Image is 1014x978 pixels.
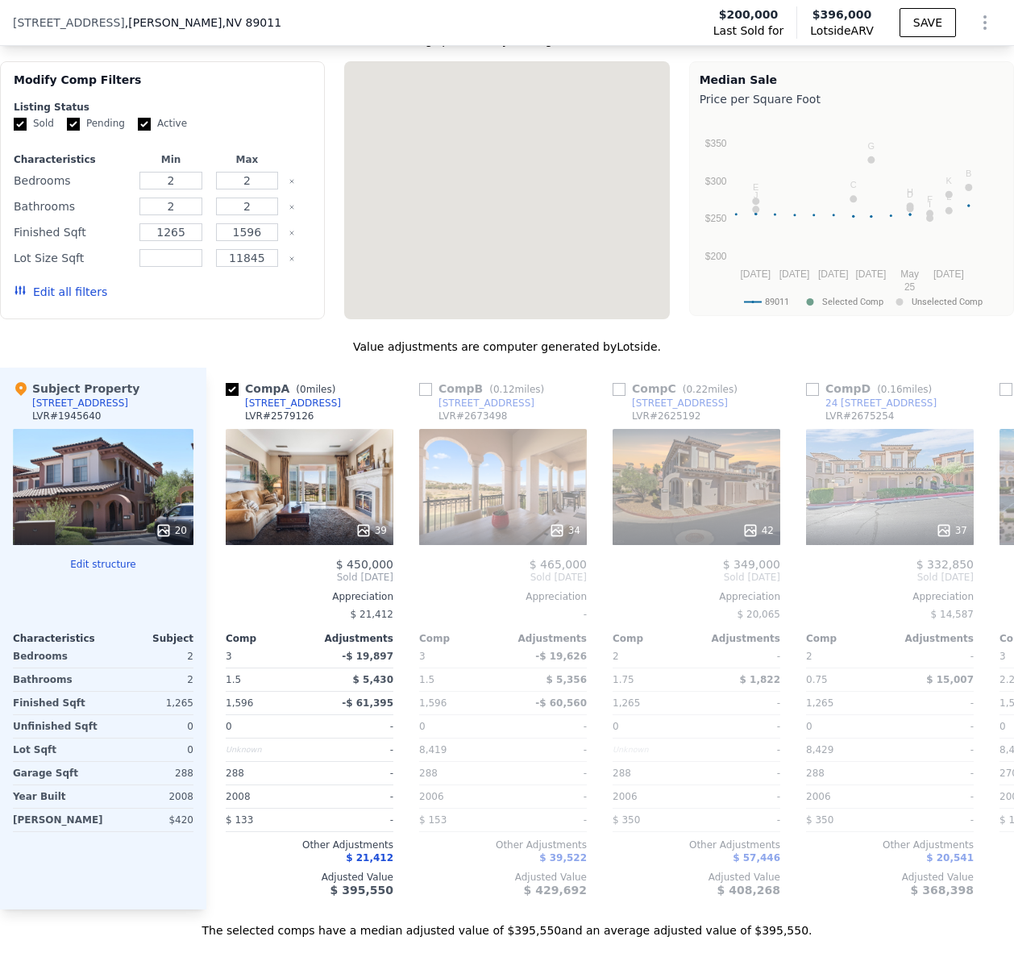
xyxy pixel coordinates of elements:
span: $ 350 [613,814,640,826]
div: Bathrooms [13,668,100,691]
div: - [700,762,780,784]
span: 3 [419,651,426,662]
text: $300 [704,176,726,187]
text: $200 [704,251,726,262]
div: - [313,715,393,738]
div: - [700,645,780,668]
div: Adjustments [503,632,587,645]
span: $ 395,550 [330,884,393,897]
div: 42 [742,522,774,539]
div: [PERSON_NAME] [13,809,103,831]
text: L [946,192,951,202]
div: Adjustments [890,632,974,645]
span: 8,419 [419,744,447,755]
span: 288 [419,768,438,779]
span: $ 39,522 [539,852,587,864]
span: -$ 60,560 [535,697,587,709]
div: - [506,785,587,808]
div: - [893,645,974,668]
input: Pending [67,118,80,131]
div: - [700,785,780,808]
div: 2 [106,668,193,691]
span: $ 20,541 [926,852,974,864]
div: Year Built [13,785,100,808]
div: - [893,809,974,831]
span: 0.22 [686,384,708,395]
span: $ 1,822 [740,674,780,685]
div: Unknown [226,739,306,761]
label: Active [138,117,187,131]
div: - [506,715,587,738]
span: 288 [226,768,244,779]
text: [DATE] [740,268,771,280]
div: Adjusted Value [419,871,587,884]
span: 1,596 [226,697,253,709]
span: 0 [226,721,232,732]
div: Bathrooms [14,195,130,218]
div: Garage Sqft [13,762,100,784]
div: Max [212,153,281,166]
div: Min [136,153,206,166]
text: Selected Comp [822,297,883,307]
div: 1.75 [613,668,693,691]
div: Median Sale [700,72,1004,88]
div: [STREET_ADDRESS] [32,397,128,410]
div: 2006 [806,785,887,808]
text: [DATE] [818,268,849,280]
text: E [753,182,758,192]
text: [DATE] [855,268,886,280]
div: Characteristics [13,632,103,645]
span: , [PERSON_NAME] [125,15,281,31]
div: [STREET_ADDRESS] [438,397,534,410]
span: $ 332,850 [916,558,974,571]
div: Appreciation [419,590,587,603]
div: Bedrooms [14,169,130,192]
div: - [313,785,393,808]
span: $ 21,412 [351,609,393,620]
div: Other Adjustments [226,839,393,851]
div: Adjustments [696,632,780,645]
span: 0 [806,721,812,732]
span: $ 133 [226,814,253,826]
text: C [850,180,856,189]
div: Comp [419,632,503,645]
text: I [929,199,931,209]
div: Listing Status [14,101,311,114]
button: Clear [289,230,295,236]
span: $200,000 [719,6,779,23]
span: 288 [613,768,631,779]
div: 39 [355,522,387,539]
span: 3 [226,651,232,662]
div: - [700,692,780,714]
div: - [506,762,587,784]
span: 0 [300,384,306,395]
div: Comp A [226,381,342,397]
div: LVR # 2675254 [825,410,894,422]
div: Appreciation [613,590,780,603]
div: 1.5 [226,668,306,691]
span: -$ 61,395 [342,697,393,709]
span: , NV 89011 [222,16,282,29]
div: Adjusted Value [226,871,393,884]
text: 89011 [765,297,789,307]
div: Comp [806,632,890,645]
div: LVR # 2625192 [632,410,700,422]
text: G [867,141,875,151]
span: $ 57,446 [733,852,780,864]
span: 1,265 [806,697,833,709]
div: - [313,809,393,831]
div: 2008 [226,785,306,808]
a: [STREET_ADDRESS] [419,397,534,410]
input: Active [138,118,151,131]
span: Sold [DATE] [806,571,974,584]
div: Comp [613,632,696,645]
text: H [907,187,913,197]
div: Bedrooms [13,645,100,668]
text: D [907,189,913,199]
span: $ 153 [419,814,447,826]
span: $ 408,268 [717,884,780,897]
span: Last Sold for [713,23,784,39]
div: Comp B [419,381,551,397]
input: Sold [14,118,27,131]
span: $ 21,412 [346,852,393,864]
